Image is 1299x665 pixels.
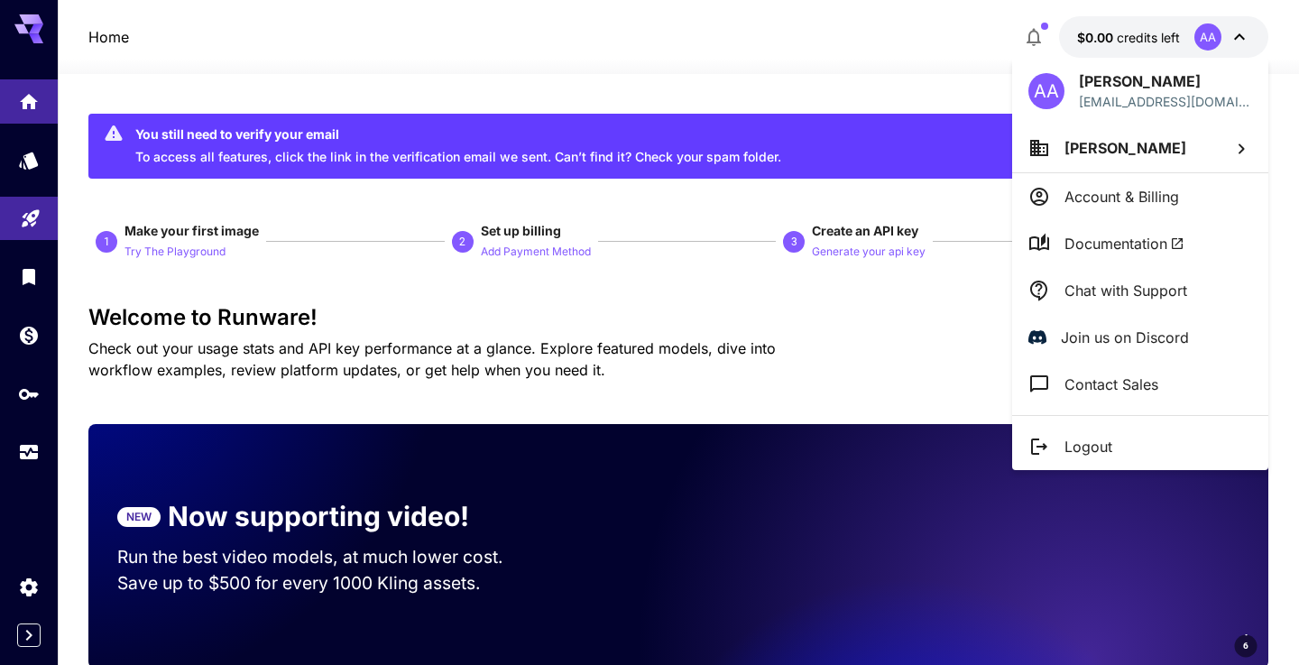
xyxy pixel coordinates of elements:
span: [PERSON_NAME] [1064,139,1186,157]
p: [EMAIL_ADDRESS][DOMAIN_NAME] [1079,92,1252,111]
p: Chat with Support [1064,280,1187,301]
div: aliaslani1727@gmail.com [1079,92,1252,111]
p: Account & Billing [1064,186,1179,208]
p: Logout [1064,436,1112,457]
span: Documentation [1064,233,1184,254]
div: AA [1028,73,1064,109]
button: [PERSON_NAME] [1012,124,1268,172]
p: Join us on Discord [1061,327,1189,348]
p: Contact Sales [1064,374,1158,395]
p: [PERSON_NAME] [1079,70,1252,92]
